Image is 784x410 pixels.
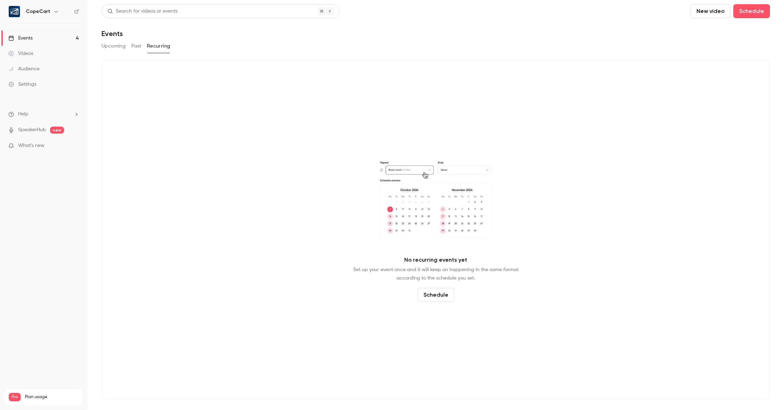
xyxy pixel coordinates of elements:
div: Videos [8,50,33,57]
li: help-dropdown-opener [8,111,79,118]
button: Schedule [733,4,770,18]
button: Schedule [418,288,454,302]
span: Help [18,111,28,118]
div: Search for videos or events [107,8,177,15]
span: What's new [18,142,44,149]
p: Set up your event once and it will keep on happening in the same format according to the schedule... [353,266,519,282]
div: Audience [8,65,40,72]
h6: CopeCart [26,8,50,15]
button: New video [691,4,730,18]
button: Upcoming [101,41,126,52]
div: Settings [8,81,36,88]
p: No recurring events yet [404,256,467,264]
img: CopeCart [9,6,20,17]
h1: Events [101,29,123,38]
div: Events [8,35,33,42]
span: new [50,127,64,134]
span: Plan usage [25,394,79,400]
a: SpeakerHub [18,126,46,134]
button: Past [131,41,141,52]
button: Recurring [147,41,170,52]
span: Pro [9,393,21,401]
